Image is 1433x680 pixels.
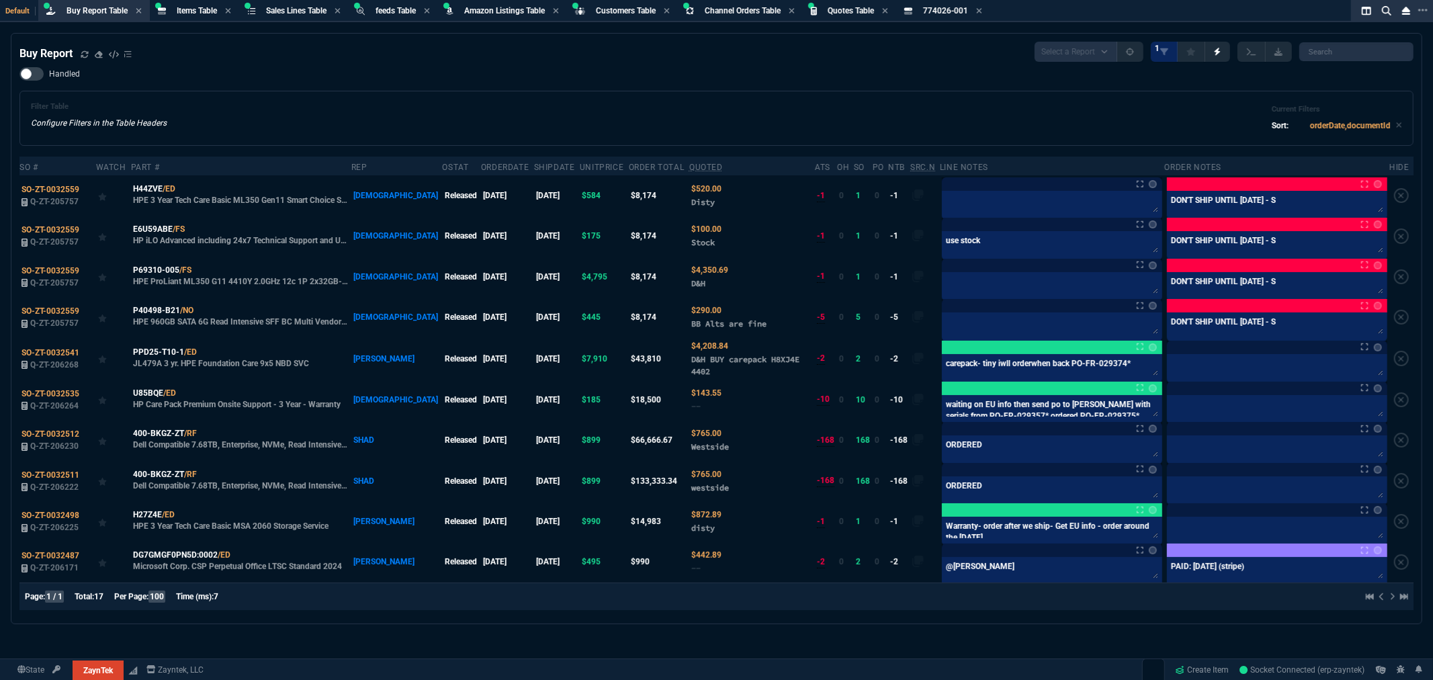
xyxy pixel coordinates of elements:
h6: Filter Table [31,102,167,112]
code: orderDate,documentId [1310,121,1391,130]
nx-icon: Close Tab [335,6,341,17]
span: SO-ZT-0032559 [21,225,79,235]
span: Time (ms): [176,592,214,601]
span: Quoted Cost [691,265,728,275]
span: 0 [839,476,844,486]
span: SO-ZT-0032559 [21,185,79,194]
td: [DATE] [481,337,534,379]
nx-icon: Close Tab [789,6,795,17]
span: Amazon Listings Table [464,6,545,15]
td: $990 [580,501,629,542]
td: -2 [888,337,910,379]
span: 400-BKGZ-ZT [133,427,184,439]
td: [DEMOGRAPHIC_DATA] [351,380,443,420]
span: Items Table [177,6,217,15]
span: Q-ZT-206264 [30,401,79,411]
td: $4,795 [580,257,629,297]
span: Q-ZT-205757 [30,318,79,328]
td: [DATE] [534,337,580,379]
td: Released [442,460,480,501]
div: unitPrice [580,162,623,173]
a: e1Bp3u8SZRLVjYVMAABn [1240,664,1365,676]
span: 0 [875,395,879,405]
span: Buy Report Table [67,6,128,15]
td: $18,500 [629,380,689,420]
td: -1 [888,257,910,297]
span: 0 [875,272,879,282]
nx-icon: Close Tab [882,6,888,17]
span: SO-ZT-0032559 [21,266,79,275]
div: -1 [817,230,825,243]
nx-icon: Close Tab [136,6,142,17]
div: hide [1389,162,1409,173]
span: 0 [875,517,879,526]
td: 2 [854,337,873,379]
td: 1 [854,257,873,297]
td: $8,174 [629,257,689,297]
p: HP Care Pack Premium Onsite Support - 3 Year - Warranty [133,399,341,410]
span: Total: [75,592,94,601]
td: -168 [888,460,910,501]
p: Dell Compatible 7.68TB, Enterprise, NVMe, Read Intensive Drive, U.2, Gen4 with Carrier [133,480,349,491]
td: -168 [888,420,910,460]
span: Customers Table [596,6,656,15]
nx-icon: Close Workbench [1397,3,1416,19]
td: $899 [580,420,629,460]
a: Create Item [1170,660,1235,680]
td: HPE 3 Year Tech Care Basic MSA 2060 Storage Service [131,501,351,542]
h6: Current Filters [1272,105,1402,114]
span: U85BQE [133,387,163,399]
td: -1 [888,501,910,542]
span: 774026-001 [923,6,968,15]
h4: Buy Report [19,46,73,62]
td: Released [442,542,480,582]
div: -2 [817,556,825,568]
span: Quoted Cost [691,510,722,519]
div: Add to Watchlist [98,390,129,409]
td: HPE 3 Year Tech Care Basic ML350 Gen11 Smart Choice Service [131,175,351,216]
td: $990 [629,542,689,582]
span: 0 [875,476,879,486]
div: OH [837,162,849,173]
td: [DATE] [481,297,534,337]
div: Line Notes [940,162,988,173]
a: /FS [173,223,185,235]
div: Watch [96,162,126,173]
td: [DATE] [534,420,580,460]
span: 0 [839,191,844,200]
span: Per Page: [114,592,148,601]
td: [DEMOGRAPHIC_DATA] [351,297,443,337]
span: feeds Table [376,6,416,15]
p: Sort: [1272,120,1289,132]
td: $8,174 [629,216,689,256]
span: Q-ZT-206171 [30,563,79,572]
span: Q-ZT-206268 [30,360,79,370]
a: Global State [13,664,48,676]
div: Add to Watchlist [98,308,129,327]
a: /ED [162,509,175,521]
span: 0 [839,231,844,241]
span: 1 / 1 [45,591,64,603]
td: [PERSON_NAME] [351,337,443,379]
span: Sales Lines Table [266,6,327,15]
div: Part # [131,162,160,173]
div: -168 [817,474,834,487]
span: Page: [25,592,45,601]
span: 0 [875,191,879,200]
span: westside [691,482,729,493]
span: SO-ZT-0032487 [21,551,79,560]
span: Quotes Table [828,6,874,15]
td: $8,174 [629,175,689,216]
td: [DATE] [534,257,580,297]
div: Order Total [629,162,685,173]
span: E6U59ABE [133,223,173,235]
span: 0 [839,517,844,526]
span: Quoted Cost [691,224,722,234]
a: API TOKEN [48,664,64,676]
span: Quoted Cost [691,341,728,351]
td: Released [442,297,480,337]
span: 0 [839,557,844,566]
span: Quoted Cost [691,388,722,398]
span: Quoted Cost [691,550,722,560]
td: [DATE] [481,420,534,460]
